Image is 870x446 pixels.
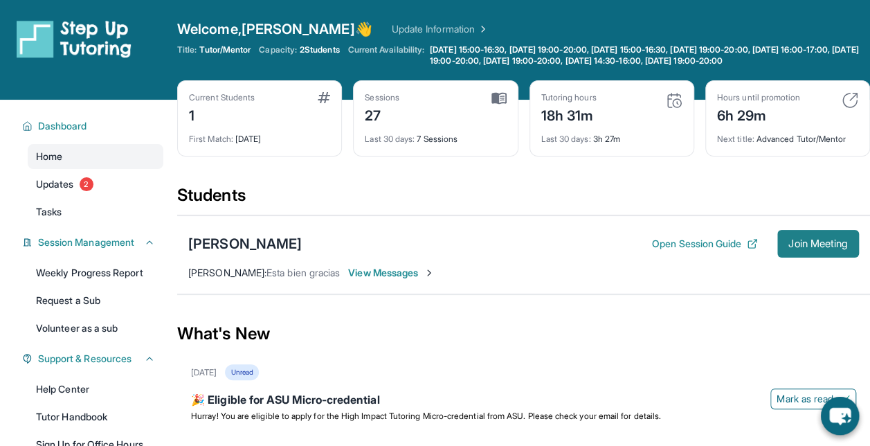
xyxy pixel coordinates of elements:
[177,44,197,55] span: Title:
[475,22,489,36] img: Chevron Right
[652,237,758,251] button: Open Session Guide
[188,234,302,253] div: [PERSON_NAME]
[348,44,424,66] span: Current Availability:
[392,22,489,36] a: Update Information
[365,125,506,145] div: 7 Sessions
[189,125,330,145] div: [DATE]
[191,367,217,378] div: [DATE]
[842,92,858,109] img: card
[28,288,163,313] a: Request a Sub
[33,119,155,133] button: Dashboard
[189,103,255,125] div: 1
[177,19,372,39] span: Welcome, [PERSON_NAME] 👋
[717,125,858,145] div: Advanced Tutor/Mentor
[365,92,399,103] div: Sessions
[38,235,134,249] span: Session Management
[33,352,155,366] button: Support & Resources
[28,199,163,224] a: Tasks
[717,92,800,103] div: Hours until promotion
[189,134,233,144] span: First Match :
[191,391,856,411] div: 🎉 Eligible for ASU Micro-credential
[541,103,597,125] div: 18h 31m
[189,92,255,103] div: Current Students
[430,44,867,66] span: [DATE] 15:00-16:30, [DATE] 19:00-20:00, [DATE] 15:00-16:30, [DATE] 19:00-20:00, [DATE] 16:00-17:0...
[28,316,163,341] a: Volunteer as a sub
[177,303,870,364] div: What's New
[199,44,251,55] span: Tutor/Mentor
[28,404,163,429] a: Tutor Handbook
[33,235,155,249] button: Session Management
[348,266,435,280] span: View Messages
[177,184,870,215] div: Students
[365,103,399,125] div: 27
[777,392,833,406] span: Mark as read
[259,44,297,55] span: Capacity:
[191,411,661,421] span: Hurray! You are eligible to apply for the High Impact Tutoring Micro-credential from ASU. Please ...
[770,389,856,409] button: Mark as read
[36,177,74,191] span: Updates
[541,134,591,144] span: Last 30 days :
[821,397,859,435] button: chat-button
[491,92,507,105] img: card
[666,92,682,109] img: card
[777,230,859,258] button: Join Meeting
[427,44,870,66] a: [DATE] 15:00-16:30, [DATE] 19:00-20:00, [DATE] 15:00-16:30, [DATE] 19:00-20:00, [DATE] 16:00-17:0...
[36,150,62,163] span: Home
[839,393,850,404] img: Mark as read
[318,92,330,103] img: card
[38,352,132,366] span: Support & Resources
[717,103,800,125] div: 6h 29m
[541,125,682,145] div: 3h 27m
[80,177,93,191] span: 2
[266,267,340,278] span: Esta bien gracias
[36,205,62,219] span: Tasks
[28,377,163,402] a: Help Center
[28,144,163,169] a: Home
[28,172,163,197] a: Updates2
[541,92,597,103] div: Tutoring hours
[300,44,340,55] span: 2 Students
[188,267,266,278] span: [PERSON_NAME] :
[788,240,848,248] span: Join Meeting
[28,260,163,285] a: Weekly Progress Report
[38,119,87,133] span: Dashboard
[424,267,435,278] img: Chevron-Right
[717,134,754,144] span: Next title :
[17,19,132,58] img: logo
[225,364,258,380] div: Unread
[365,134,415,144] span: Last 30 days :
